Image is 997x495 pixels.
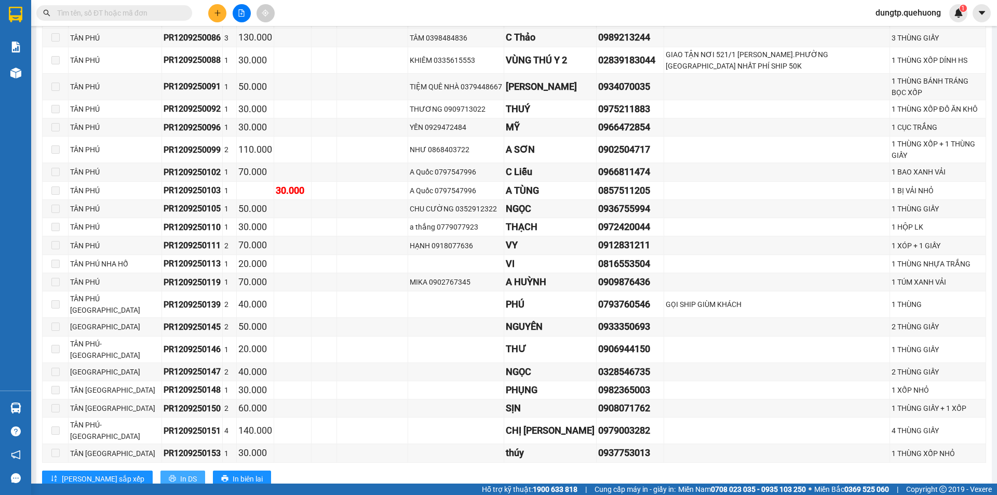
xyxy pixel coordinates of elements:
[410,276,502,288] div: MIKA 0902767345
[506,275,595,289] div: A HUỲNH
[410,221,502,233] div: a thắng 0779077923
[224,258,235,270] div: 1
[598,238,662,252] div: 0912831211
[70,321,160,332] div: [GEOGRAPHIC_DATA]
[224,321,235,332] div: 2
[597,236,664,255] td: 0912831211
[597,418,664,444] td: 0979003282
[892,166,984,178] div: 1 BAO XANH VẢI
[597,182,664,200] td: 0857511205
[844,485,889,493] strong: 0369 525 060
[164,276,221,289] div: PR1209250119
[598,446,662,460] div: 0937753013
[597,381,664,399] td: 0982365003
[892,75,984,98] div: 1 THÙNG BÁNH TRÁNG BỌC XỐP
[598,183,662,198] div: 0857511205
[224,81,235,92] div: 1
[70,384,160,396] div: TÂN [GEOGRAPHIC_DATA]
[598,401,662,416] div: 0908071762
[221,475,228,483] span: printer
[70,166,160,178] div: TÂN PHÚ
[892,425,984,436] div: 4 THÙNG GIẤY
[180,473,197,485] span: In DS
[892,185,984,196] div: 1 BỊ VẢI NHỎ
[504,118,597,137] td: MỸ
[506,102,595,116] div: THUÝ
[162,381,223,399] td: PR1209250148
[238,257,272,271] div: 20.000
[595,484,676,495] span: Cung cấp máy in - giấy in:
[238,297,272,312] div: 40.000
[224,240,235,251] div: 2
[164,365,221,378] div: PR1209250147
[504,47,597,74] td: VÙNG THÚ Y 2
[506,53,595,68] div: VÙNG THÚ Y 2
[977,8,987,18] span: caret-down
[70,240,160,251] div: TÂN PHÚ
[504,137,597,163] td: A SƠN
[224,384,235,396] div: 1
[504,100,597,118] td: THUÝ
[162,236,223,255] td: PR1209250111
[224,448,235,459] div: 1
[162,318,223,336] td: PR1209250145
[233,4,251,22] button: file-add
[597,47,664,74] td: 02839183044
[70,293,160,316] div: TÂN PHÚ [GEOGRAPHIC_DATA]
[11,450,21,460] span: notification
[892,366,984,378] div: 2 THÙNG GIẤY
[160,471,205,487] button: printerIn DS
[960,5,967,12] sup: 1
[482,484,577,495] span: Hỗ trợ kỹ thuật:
[598,275,662,289] div: 0909876436
[892,321,984,332] div: 2 THÙNG GIẤY
[504,399,597,418] td: SỊN
[70,221,160,233] div: TÂN PHÚ
[506,202,595,216] div: NGỌC
[162,444,223,462] td: PR1209250153
[238,79,272,94] div: 50.000
[892,258,984,270] div: 1 THÙNG NHỰA TRẮNG
[238,30,272,45] div: 130.000
[410,203,502,215] div: CHU CƯỜNG 0352912322
[597,399,664,418] td: 0908071762
[70,403,160,414] div: TÂN [GEOGRAPHIC_DATA]
[238,319,272,334] div: 50.000
[70,144,160,155] div: TÂN PHÚ
[410,185,502,196] div: A Quốc 0797547996
[892,276,984,288] div: 1 TÚM XANH VẢI
[42,471,153,487] button: sort-ascending[PERSON_NAME] sắp xếp
[9,7,22,22] img: logo-vxr
[892,55,984,66] div: 1 THÙNG XỐP DÍNH HS
[410,166,502,178] div: A Quốc 0797547996
[597,363,664,381] td: 0328546735
[62,473,144,485] span: [PERSON_NAME] sắp xếp
[598,342,662,356] div: 0906944150
[711,485,806,493] strong: 0708 023 035 - 0935 103 250
[598,120,662,135] div: 0966472854
[70,203,160,215] div: TÂN PHÚ
[678,484,806,495] span: Miền Nam
[892,384,984,396] div: 1 XỐP NHỎ
[224,144,235,155] div: 2
[897,484,898,495] span: |
[70,448,160,459] div: TÂN [GEOGRAPHIC_DATA]
[70,338,160,361] div: TÂN PHÚ-[GEOGRAPHIC_DATA]
[238,423,272,438] div: 140.000
[214,9,221,17] span: plus
[162,74,223,100] td: PR1209250091
[70,185,160,196] div: TÂN PHÚ
[11,473,21,483] span: message
[162,200,223,218] td: PR1209250105
[70,258,160,270] div: TÂN PHÚ NHA HỐ
[504,218,597,236] td: THẠCH
[892,403,984,414] div: 1 THÙNG GIẤY + 1 XỐP
[597,29,664,47] td: 0989213244
[164,239,221,252] div: PR1209250111
[504,418,597,444] td: CHỊ LINH
[892,103,984,115] div: 1 THÙNG XỐP ĐỒ ĂN KHÔ
[504,182,597,200] td: A TÙNG
[276,183,309,198] div: 30.000
[70,122,160,133] div: TÂN PHÚ
[506,257,595,271] div: VI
